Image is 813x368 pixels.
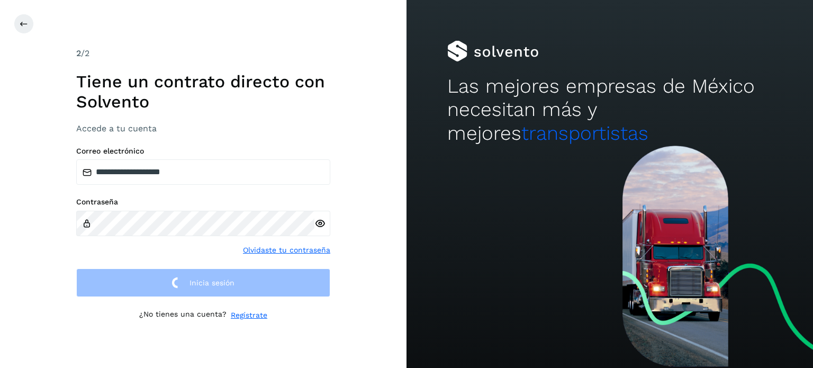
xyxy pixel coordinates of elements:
[189,279,234,286] span: Inicia sesión
[76,198,330,207] label: Contraseña
[76,48,81,58] span: 2
[521,122,648,145] span: transportistas
[231,310,267,321] a: Regístrate
[139,310,227,321] p: ¿No tienes una cuenta?
[76,123,330,133] h3: Accede a tu cuenta
[447,75,772,145] h2: Las mejores empresas de México necesitan más y mejores
[243,245,330,256] a: Olvidaste tu contraseña
[76,268,330,298] button: Inicia sesión
[76,71,330,112] h1: Tiene un contrato directo con Solvento
[76,147,330,156] label: Correo electrónico
[76,47,330,60] div: /2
